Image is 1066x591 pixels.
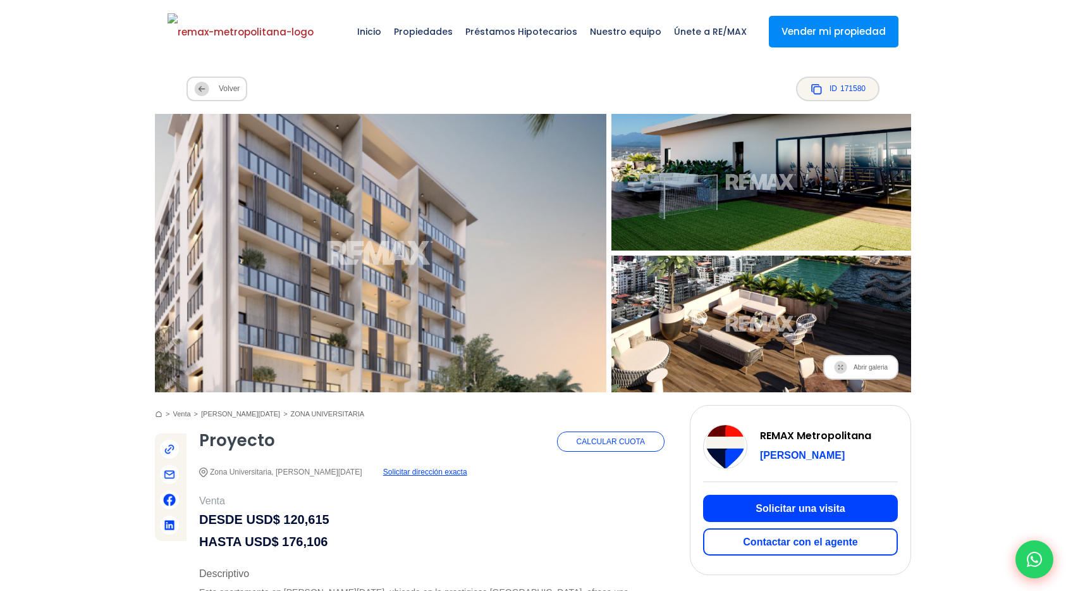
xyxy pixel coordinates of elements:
img: Proyecto en Zona Universitaria [597,107,926,258]
span: [PERSON_NAME] [760,450,845,461]
img: Copiar Enlace [163,443,176,456]
span: DESDE USD$ 120,615 [199,512,665,528]
img: Inicio [155,410,162,418]
img: Abrir galeria [834,361,847,374]
img: Compartir por correo [163,468,176,481]
a: Calcular Cuota [557,432,665,452]
img: Volver [194,82,209,96]
img: Icono de dirección [199,468,208,477]
span: Zona Universitaria, [PERSON_NAME][DATE] [199,464,362,480]
span: Copiar enlace [160,440,179,459]
h2: Descriptivo [199,569,665,579]
a: ZONA UNIVERSITARIA [291,410,365,418]
span: ID [796,77,879,101]
img: Compartir en Linkedin [164,520,175,530]
span: Abrir galeria [823,355,898,380]
button: Solicitar una visita [703,495,898,522]
button: Contactar con el agente [703,528,898,556]
span: Nuestro equipo [584,13,668,51]
span: Venta [199,493,665,509]
span: Préstamos Hipotecarios [459,13,584,51]
img: remax-metropolitana-logo [168,13,314,51]
h1: Proyecto [199,432,275,449]
h3: REMAX Metropolitana [760,431,898,441]
div: REMAX Metropolitana [703,425,747,469]
span: 171580 [840,81,866,97]
a: [PERSON_NAME][DATE] [201,410,288,418]
a: Venta [173,410,198,418]
img: Proyecto en Zona Universitaria [597,249,926,399]
a: Vender mi propiedad [769,16,898,47]
span: Volver [187,77,247,101]
img: Compartir en Facebook [163,494,176,506]
span: Solicitar dirección exacta [383,464,467,480]
img: Proyecto en Zona Universitaria [132,100,629,406]
span: Únete a RE/MAX [668,13,753,51]
span: Propiedades [388,13,459,51]
img: Copy Icon [810,83,823,96]
span: Inicio [351,13,388,51]
span: HASTA USD$ 176,106 [199,534,665,550]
